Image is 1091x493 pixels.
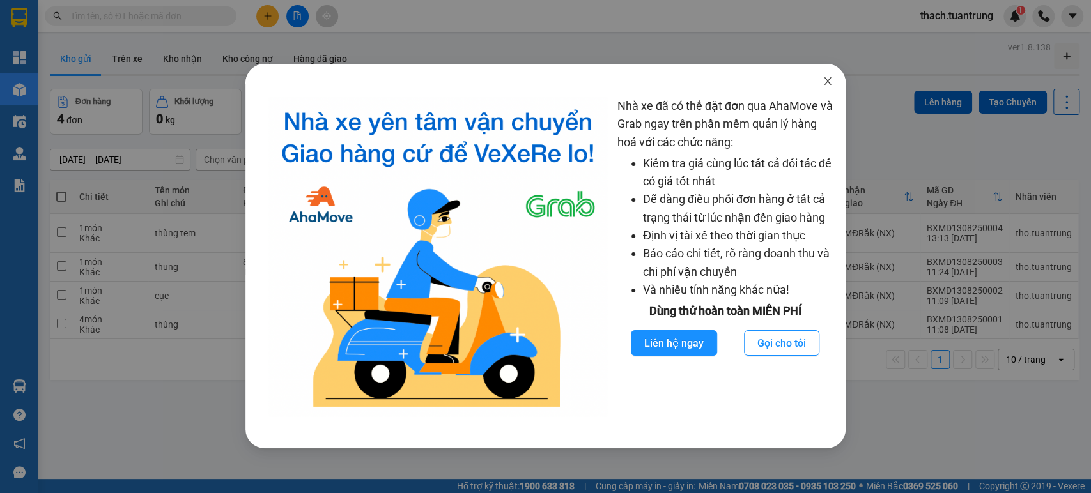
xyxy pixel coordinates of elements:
button: Liên hệ ngay [631,330,717,356]
button: Gọi cho tôi [744,330,819,356]
li: Định vị tài xế theo thời gian thực [643,227,833,245]
span: close [823,76,833,86]
button: Close [810,64,846,100]
li: Báo cáo chi tiết, rõ ràng doanh thu và chi phí vận chuyển [643,245,833,281]
img: logo [268,97,607,416]
li: Dễ dàng điều phối đơn hàng ở tất cả trạng thái từ lúc nhận đến giao hàng [643,190,833,227]
li: Kiểm tra giá cùng lúc tất cả đối tác để có giá tốt nhất [643,155,833,191]
div: Dùng thử hoàn toàn MIỄN PHÍ [617,302,833,320]
div: Nhà xe đã có thể đặt đơn qua AhaMove và Grab ngay trên phần mềm quản lý hàng hoá với các chức năng: [617,97,833,416]
li: Và nhiều tính năng khác nữa! [643,281,833,299]
span: Liên hệ ngay [644,335,704,351]
span: Gọi cho tôi [757,335,806,351]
